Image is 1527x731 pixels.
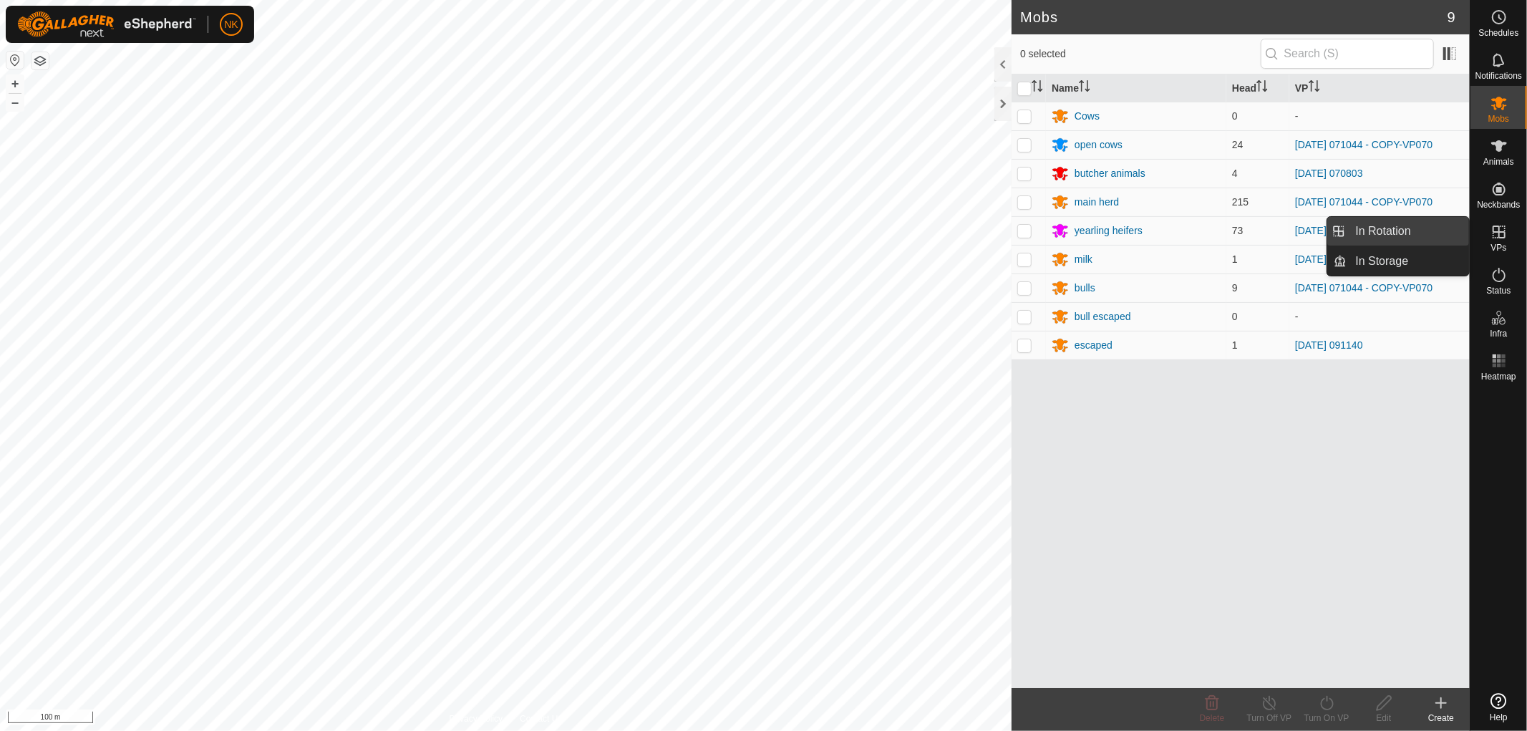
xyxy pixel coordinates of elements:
span: Delete [1200,713,1225,723]
span: Infra [1490,329,1507,338]
span: 0 selected [1020,47,1261,62]
span: Status [1486,286,1511,295]
button: Map Layers [31,52,49,69]
div: escaped [1075,338,1112,353]
span: Help [1490,713,1508,722]
div: main herd [1075,195,1119,210]
a: Contact Us [520,712,562,725]
span: 0 [1232,110,1238,122]
img: Gallagher Logo [17,11,196,37]
p-sorticon: Activate to sort [1079,82,1090,94]
span: Mobs [1488,115,1509,123]
span: 1 [1232,253,1238,265]
a: [DATE] 071044 - COPY-VP070 [1295,225,1433,236]
div: Create [1412,712,1470,725]
span: 215 [1232,196,1249,208]
li: In Storage [1327,247,1469,276]
span: Animals [1483,158,1514,166]
a: [DATE] 091140 [1295,339,1363,351]
span: 73 [1232,225,1244,236]
th: Name [1046,74,1226,102]
input: Search (S) [1261,39,1434,69]
a: Help [1470,687,1527,727]
span: VPs [1490,243,1506,252]
li: In Rotation [1327,217,1469,246]
a: [DATE] 070803 [1295,168,1363,179]
a: [DATE] 070803 [1295,253,1363,265]
span: 9 [1448,6,1455,28]
span: Heatmap [1481,372,1516,381]
div: yearling heifers [1075,223,1143,238]
div: Turn Off VP [1241,712,1298,725]
a: [DATE] 071044 - COPY-VP070 [1295,196,1433,208]
div: open cows [1075,137,1123,153]
div: butcher animals [1075,166,1145,181]
td: - [1289,302,1470,331]
div: bulls [1075,281,1095,296]
a: [DATE] 071044 - COPY-VP070 [1295,139,1433,150]
th: Head [1226,74,1289,102]
p-sorticon: Activate to sort [1256,82,1268,94]
span: 9 [1232,282,1238,294]
a: In Rotation [1347,217,1470,246]
td: - [1289,102,1470,130]
span: 24 [1232,139,1244,150]
button: – [6,94,24,111]
h2: Mobs [1020,9,1448,26]
div: Turn On VP [1298,712,1355,725]
a: [DATE] 071044 - COPY-VP070 [1295,282,1433,294]
span: In Rotation [1356,223,1411,240]
span: In Storage [1356,253,1409,270]
span: 0 [1232,311,1238,322]
button: + [6,75,24,92]
a: In Storage [1347,247,1470,276]
span: Notifications [1475,72,1522,80]
div: bull escaped [1075,309,1131,324]
span: Neckbands [1477,200,1520,209]
span: 1 [1232,339,1238,351]
th: VP [1289,74,1470,102]
span: Schedules [1478,29,1518,37]
p-sorticon: Activate to sort [1309,82,1320,94]
div: milk [1075,252,1092,267]
div: Edit [1355,712,1412,725]
div: Cows [1075,109,1100,124]
span: 4 [1232,168,1238,179]
span: NK [224,17,238,32]
p-sorticon: Activate to sort [1032,82,1043,94]
button: Reset Map [6,52,24,69]
a: Privacy Policy [450,712,503,725]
